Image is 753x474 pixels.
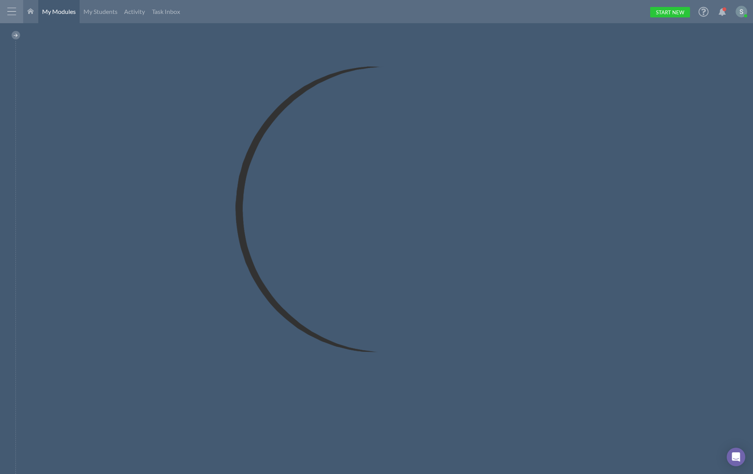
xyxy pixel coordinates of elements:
img: ACg8ocKKX03B5h8i416YOfGGRvQH7qkhkMU_izt_hUWC0FdG_LDggA=s96-c [736,6,747,17]
a: Start New [650,7,690,17]
div: Open Intercom Messenger [727,448,745,466]
img: Loading... [203,31,560,388]
span: My Modules [42,8,76,15]
span: Task Inbox [152,8,180,15]
span: My Students [83,8,118,15]
span: Activity [124,8,145,15]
